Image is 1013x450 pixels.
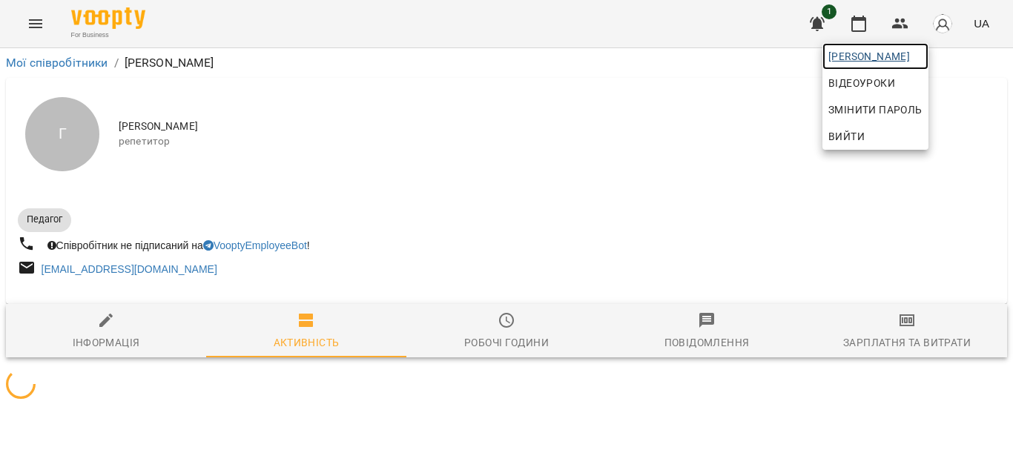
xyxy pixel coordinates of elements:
[822,123,928,150] button: Вийти
[822,96,928,123] a: Змінити пароль
[828,47,923,65] span: [PERSON_NAME]
[828,101,923,119] span: Змінити пароль
[828,128,865,145] span: Вийти
[822,43,928,70] a: [PERSON_NAME]
[828,74,895,92] span: Відеоуроки
[822,70,901,96] a: Відеоуроки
